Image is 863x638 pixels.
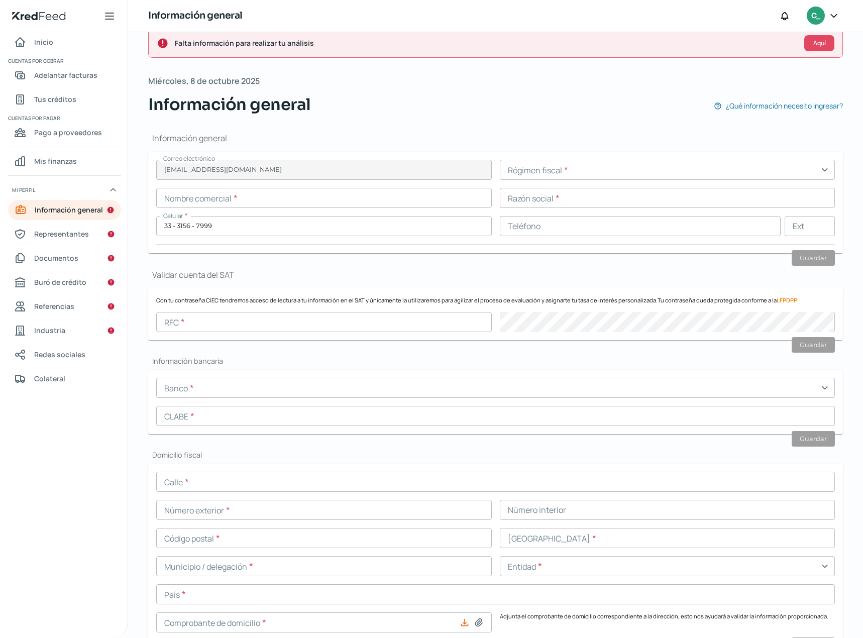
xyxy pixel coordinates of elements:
[726,99,843,112] span: ¿Qué información necesito ingresar?
[148,269,843,280] h1: Validar cuenta del SAT
[8,65,121,85] a: Adelantar facturas
[34,276,86,288] span: Buró de crédito
[792,250,835,266] button: Guardar
[34,228,89,240] span: Representantes
[792,431,835,447] button: Guardar
[34,300,74,312] span: Referencias
[148,356,843,366] h2: Información bancaria
[8,321,121,341] a: Industria
[8,224,121,244] a: Representantes
[8,296,121,316] a: Referencias
[35,203,103,216] span: Información general
[8,151,121,171] a: Mis finanzas
[148,92,311,117] span: Información general
[148,133,843,144] h1: Información general
[811,10,820,22] span: C_
[12,185,35,194] span: Mi perfil
[813,40,826,46] span: Aquí
[34,348,85,361] span: Redes sociales
[8,56,120,65] span: Cuentas por cobrar
[8,345,121,365] a: Redes sociales
[8,114,120,123] span: Cuentas por pagar
[34,252,78,264] span: Documentos
[500,612,835,632] p: Adjunta el comprobante de domicilio correspondiente a la dirección, esto nos ayudará a validar la...
[804,35,834,51] button: Aquí
[34,36,53,48] span: Inicio
[148,74,260,88] span: Miércoles, 8 de octubre 2025
[148,450,843,460] h2: Domicilio fiscal
[8,32,121,52] a: Inicio
[34,69,97,81] span: Adelantar facturas
[163,211,183,220] span: Celular
[8,369,121,389] a: Colateral
[34,93,76,105] span: Tus créditos
[8,200,121,220] a: Información general
[34,324,65,337] span: Industria
[8,272,121,292] a: Buró de crédito
[8,89,121,110] a: Tus créditos
[156,296,835,304] p: Con tu contraseña CIEC tendremos acceso de lectura a tu información en el SAT y únicamente la uti...
[175,37,796,49] span: Falta información para realizar tu análisis
[777,296,797,304] a: LFPDPP
[34,155,77,167] span: Mis finanzas
[34,126,102,139] span: Pago a proveedores
[34,372,65,385] span: Colateral
[148,9,243,23] h1: Información general
[8,123,121,143] a: Pago a proveedores
[8,248,121,268] a: Documentos
[792,337,835,353] button: Guardar
[163,154,215,163] span: Correo electrónico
